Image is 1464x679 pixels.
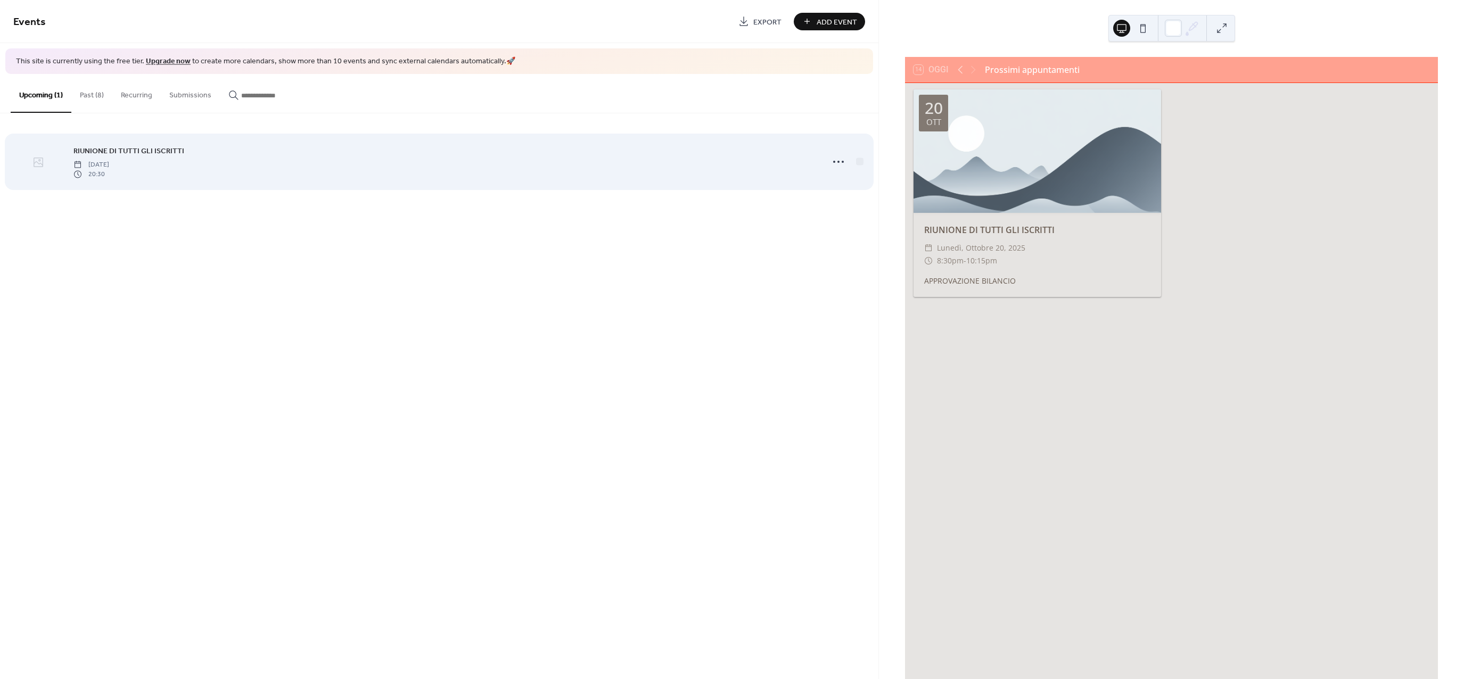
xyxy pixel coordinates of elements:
[924,242,933,254] div: ​
[794,13,865,30] button: Add Event
[817,16,857,28] span: Add Event
[146,54,191,69] a: Upgrade now
[966,254,997,267] span: 10:15pm
[914,223,1161,236] div: RIUNIONE DI TUTTI GLI ISCRITTI
[13,12,46,32] span: Events
[73,170,109,179] span: 20:30
[730,13,789,30] a: Export
[71,74,112,112] button: Past (8)
[112,74,161,112] button: Recurring
[924,254,933,267] div: ​
[753,16,782,28] span: Export
[73,145,184,157] a: RIUNIONE DI TUTTI GLI ISCRITTI
[914,275,1161,286] div: APPROVAZIONE BILANCIO
[11,74,71,113] button: Upcoming (1)
[73,145,184,156] span: RIUNIONE DI TUTTI GLI ISCRITTI
[16,56,515,67] span: This site is currently using the free tier. to create more calendars, show more than 10 events an...
[937,242,1025,254] span: lunedì, ottobre 20, 2025
[985,63,1080,76] div: Prossimi appuntamenti
[937,254,964,267] span: 8:30pm
[925,100,943,116] div: 20
[161,74,220,112] button: Submissions
[964,254,966,267] span: -
[73,160,109,169] span: [DATE]
[926,118,941,126] div: ott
